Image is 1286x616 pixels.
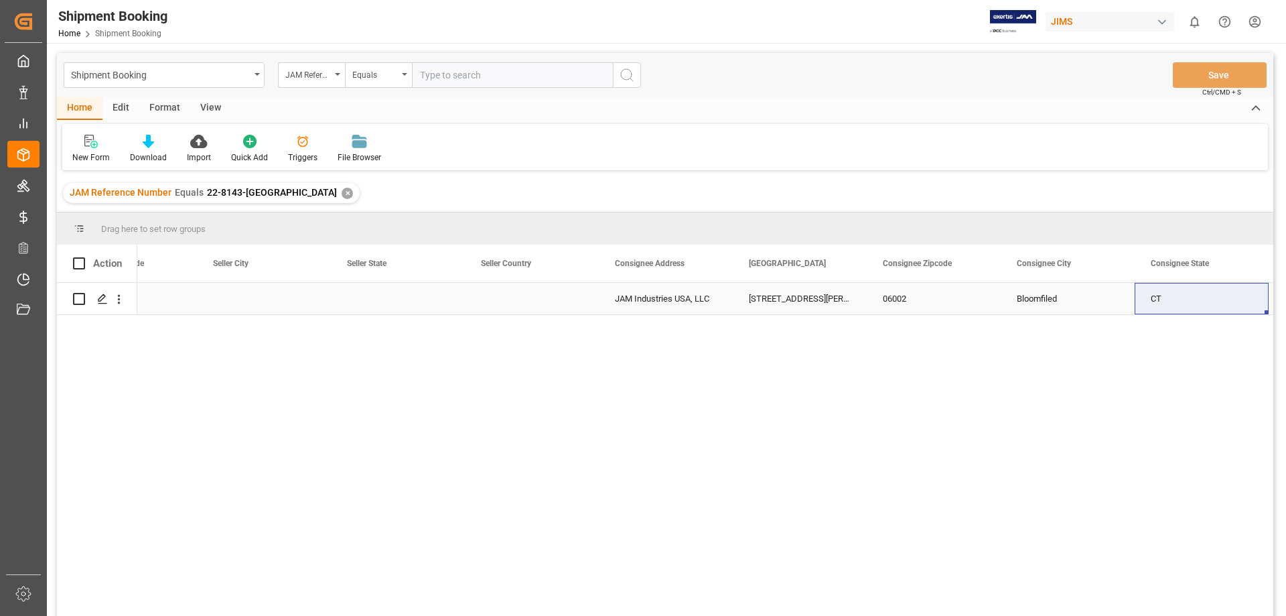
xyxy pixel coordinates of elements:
[102,97,139,120] div: Edit
[175,187,204,198] span: Equals
[130,151,167,164] div: Download
[64,62,265,88] button: open menu
[733,283,867,314] div: [STREET_ADDRESS][PERSON_NAME]
[190,97,231,120] div: View
[72,151,110,164] div: New Form
[883,259,952,268] span: Consignee Zipcode
[1017,259,1071,268] span: Consignee City
[347,259,386,268] span: Seller State
[285,66,331,81] div: JAM Reference Number
[1202,87,1241,97] span: Ctrl/CMD + S
[615,259,685,268] span: Consignee Address
[412,62,613,88] input: Type to search
[58,6,167,26] div: Shipment Booking
[288,151,317,164] div: Triggers
[213,259,248,268] span: Seller City
[867,283,1001,314] div: 06002
[207,187,337,198] span: 22-8143-[GEOGRAPHIC_DATA]
[139,97,190,120] div: Format
[58,29,80,38] a: Home
[749,259,826,268] span: [GEOGRAPHIC_DATA]
[481,259,531,268] span: Seller Country
[599,283,733,314] div: JAM Industries USA, LLC
[101,224,206,234] span: Drag here to set row groups
[1001,283,1135,314] div: Bloomfiled
[1180,7,1210,37] button: show 0 new notifications
[71,66,250,82] div: Shipment Booking
[70,187,171,198] span: JAM Reference Number
[613,62,641,88] button: search button
[1210,7,1240,37] button: Help Center
[93,257,122,269] div: Action
[990,10,1036,34] img: Exertis%20JAM%20-%20Email%20Logo.jpg_1722504956.jpg
[187,151,211,164] div: Import
[352,66,398,81] div: Equals
[342,188,353,199] div: ✕
[278,62,345,88] button: open menu
[1046,9,1180,34] button: JIMS
[345,62,412,88] button: open menu
[338,151,381,164] div: File Browser
[1151,259,1209,268] span: Consignee State
[57,97,102,120] div: Home
[1046,12,1174,32] div: JIMS
[1135,283,1269,314] div: CT
[1173,62,1267,88] button: Save
[231,151,268,164] div: Quick Add
[57,283,137,315] div: Press SPACE to select this row.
